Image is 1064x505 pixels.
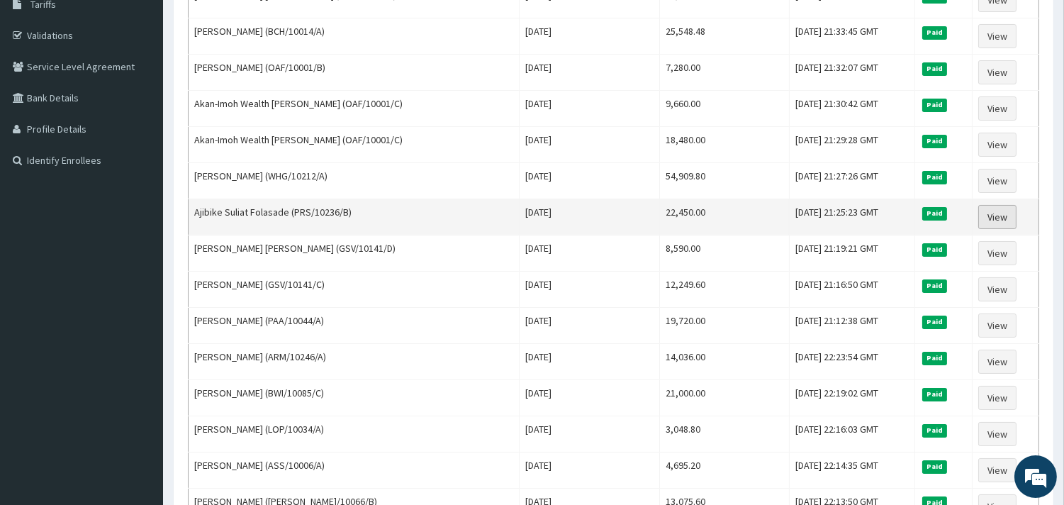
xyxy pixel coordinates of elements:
[922,243,948,256] span: Paid
[922,62,948,75] span: Paid
[922,135,948,148] span: Paid
[519,453,659,489] td: [DATE]
[978,169,1017,193] a: View
[978,60,1017,84] a: View
[789,91,914,127] td: [DATE] 21:30:42 GMT
[659,18,789,55] td: 25,548.48
[659,55,789,91] td: 7,280.00
[189,199,520,235] td: Ajibike Suliat Folasade (PRS/10236/B)
[789,344,914,380] td: [DATE] 22:23:54 GMT
[789,18,914,55] td: [DATE] 21:33:45 GMT
[978,458,1017,482] a: View
[519,380,659,416] td: [DATE]
[74,79,238,98] div: Chat with us now
[789,272,914,308] td: [DATE] 21:16:50 GMT
[659,235,789,272] td: 8,590.00
[978,96,1017,121] a: View
[922,26,948,39] span: Paid
[189,416,520,453] td: [PERSON_NAME] (LOP/10034/A)
[789,380,914,416] td: [DATE] 22:19:02 GMT
[519,272,659,308] td: [DATE]
[519,199,659,235] td: [DATE]
[189,127,520,163] td: Akan-Imoh Wealth [PERSON_NAME] (OAF/10001/C)
[189,272,520,308] td: [PERSON_NAME] (GSV/10141/C)
[978,24,1017,48] a: View
[659,308,789,344] td: 19,720.00
[189,453,520,489] td: [PERSON_NAME] (ASS/10006/A)
[519,55,659,91] td: [DATE]
[978,386,1017,410] a: View
[922,388,948,401] span: Paid
[922,460,948,473] span: Paid
[659,453,789,489] td: 4,695.20
[922,171,948,184] span: Paid
[922,279,948,292] span: Paid
[26,71,57,106] img: d_794563401_company_1708531726252_794563401
[789,127,914,163] td: [DATE] 21:29:28 GMT
[233,7,267,41] div: Minimize live chat window
[789,308,914,344] td: [DATE] 21:12:38 GMT
[789,453,914,489] td: [DATE] 22:14:35 GMT
[922,424,948,437] span: Paid
[189,163,520,199] td: [PERSON_NAME] (WHG/10212/A)
[922,99,948,111] span: Paid
[978,277,1017,301] a: View
[189,55,520,91] td: [PERSON_NAME] (OAF/10001/B)
[82,158,196,301] span: We're online!
[519,127,659,163] td: [DATE]
[978,422,1017,446] a: View
[922,316,948,328] span: Paid
[978,241,1017,265] a: View
[189,308,520,344] td: [PERSON_NAME] (PAA/10044/A)
[189,380,520,416] td: [PERSON_NAME] (BWI/10085/C)
[789,55,914,91] td: [DATE] 21:32:07 GMT
[789,235,914,272] td: [DATE] 21:19:21 GMT
[789,416,914,453] td: [DATE] 22:16:03 GMT
[189,235,520,272] td: [PERSON_NAME] [PERSON_NAME] (GSV/10141/D)
[789,163,914,199] td: [DATE] 21:27:26 GMT
[922,207,948,220] span: Paid
[922,352,948,365] span: Paid
[519,416,659,453] td: [DATE]
[519,235,659,272] td: [DATE]
[659,272,789,308] td: 12,249.60
[659,127,789,163] td: 18,480.00
[519,91,659,127] td: [DATE]
[978,313,1017,338] a: View
[978,133,1017,157] a: View
[519,163,659,199] td: [DATE]
[659,91,789,127] td: 9,660.00
[189,91,520,127] td: Akan-Imoh Wealth [PERSON_NAME] (OAF/10001/C)
[519,18,659,55] td: [DATE]
[189,344,520,380] td: [PERSON_NAME] (ARM/10246/A)
[978,350,1017,374] a: View
[7,346,270,396] textarea: Type your message and hit 'Enter'
[659,416,789,453] td: 3,048.80
[978,205,1017,229] a: View
[789,199,914,235] td: [DATE] 21:25:23 GMT
[659,163,789,199] td: 54,909.80
[189,18,520,55] td: [PERSON_NAME] (BCH/10014/A)
[659,344,789,380] td: 14,036.00
[519,308,659,344] td: [DATE]
[519,344,659,380] td: [DATE]
[659,199,789,235] td: 22,450.00
[659,380,789,416] td: 21,000.00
